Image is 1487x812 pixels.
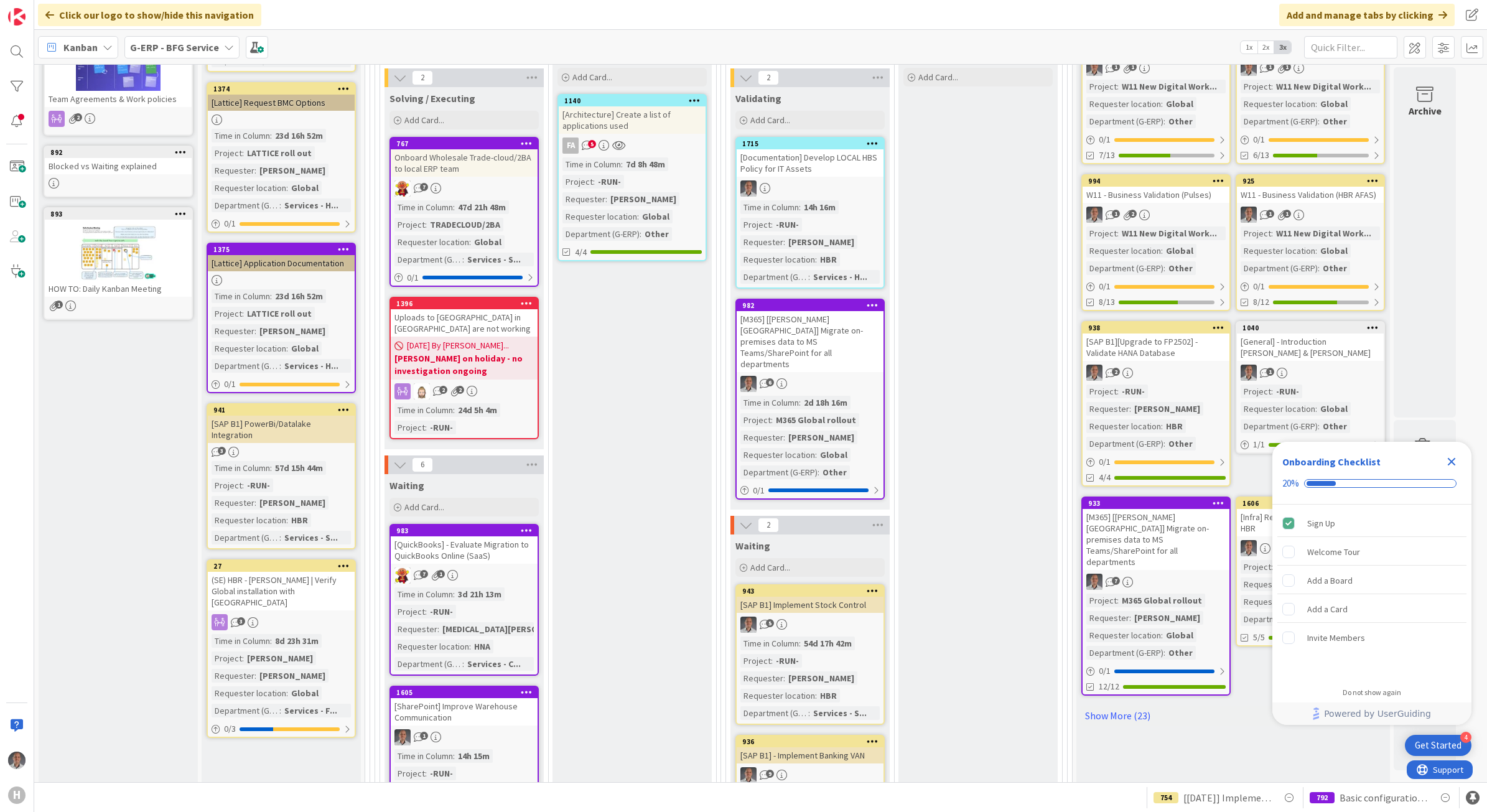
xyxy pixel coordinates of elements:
span: : [771,413,773,427]
div: -RUN- [595,175,624,189]
div: Time in Column [394,403,453,417]
div: 892 [45,147,192,158]
b: G-ERP - BFG Service [130,41,219,54]
div: W11 - Business Validation (HBR AFAS) [1237,187,1384,203]
div: 941 [208,404,355,416]
div: [PERSON_NAME] [256,164,329,177]
span: : [453,403,455,417]
div: Close Checklist [1442,452,1461,472]
div: Department (G-ERP) [212,198,279,212]
span: 0 / 1 [224,378,236,391]
span: : [242,307,244,320]
div: 0/1 [1237,279,1384,294]
span: : [1318,261,1320,275]
div: Time in Column [212,461,270,475]
div: Blocked vs Waiting explained [45,158,192,174]
div: LATTICE roll out [244,146,315,160]
span: : [1271,226,1273,240]
span: : [286,181,288,195]
div: Team Agreements & Work policies [45,91,192,107]
div: Requester location [1086,244,1161,258]
span: Add Card... [918,72,958,83]
span: : [279,198,281,212]
a: 994W11 - Business Validation (Pulses)PSProject:W11 New Digital Work...Requester location:GlobalDe... [1081,174,1231,311]
div: [Documentation] Develop LOCAL HBS Policy for IT Assets [737,149,883,177]
div: 892 [50,148,192,157]
div: Department (G-ERP) [1086,437,1163,450]
div: 0/1 [1083,132,1229,147]
img: PS [1086,207,1102,223]
div: 767Onboard Wholesale Trade-cloud/2BA to local ERP team [391,138,538,177]
div: 1715[Documentation] Develop LOCAL HBS Policy for IT Assets [737,138,883,177]
span: : [1315,402,1317,416]
div: Other [1320,419,1350,433]
div: FA [559,138,706,154]
span: : [1129,402,1131,416]
div: 925 [1242,177,1384,185]
div: 0/1 [1083,279,1229,294]
div: Uploads to [GEOGRAPHIC_DATA] in [GEOGRAPHIC_DATA] are not working [391,309,538,337]
div: Onboard Wholesale Trade-cloud/2BA to local ERP team [391,149,538,177]
span: : [1161,419,1163,433]
div: Other [641,227,672,241]
span: : [640,227,641,241]
span: 1 [55,301,63,309]
span: 2 [439,386,447,394]
div: 1140 [559,95,706,106]
span: : [1117,385,1119,398]
span: 0 / 1 [1253,133,1265,146]
span: 1 / 1 [1253,438,1265,451]
span: 1 [1266,63,1274,71]
div: HBR [817,253,840,266]
div: PS [737,180,883,197]
span: : [254,324,256,338]
div: 1715 [737,138,883,149]
span: 1 [1112,63,1120,71]
img: PS [740,180,757,197]
span: 1 [1129,63,1137,71]
a: Team Agreements & Work policies [44,17,193,136]
span: : [453,200,455,214]
div: Services - H... [281,198,342,212]
div: PS [1237,207,1384,223]
div: [PERSON_NAME] [785,235,857,249]
span: : [462,253,464,266]
div: 1396 [396,299,538,308]
div: 14h 16m [801,200,839,214]
img: PS [1086,365,1102,381]
span: : [1161,244,1163,258]
div: 0/1 [208,216,355,231]
div: Global [639,210,673,223]
span: : [1318,419,1320,433]
span: : [286,342,288,355]
div: 982 [737,300,883,311]
div: [SAP B1][Upgrade to FP2502] - Validate HANA Database [1083,334,1229,361]
a: 1375[Lattice] Application DocumentationTime in Column:23d 16h 52mProject:LATTICE roll outRequeste... [207,243,356,393]
div: [SAP B1] PowerBi/Datalake Integration [208,416,355,443]
span: 0 / 1 [224,217,236,230]
div: -RUN- [773,218,802,231]
div: 2d 18h 16m [801,396,851,409]
div: Department (G-ERP) [1086,114,1163,128]
div: Requester location [1086,419,1161,433]
div: FA [562,138,579,154]
span: 8/12 [1253,296,1269,309]
div: 1375 [213,245,355,254]
div: [PERSON_NAME] [607,192,679,206]
div: PS [1237,60,1384,76]
a: 1715[Documentation] Develop LOCAL HBS Policy for IT AssetsPSTime in Column:14h 16mProject:-RUN-Re... [735,137,885,289]
span: 0 / 1 [1099,455,1111,469]
div: 0/1 [1237,132,1384,147]
div: Project [1086,385,1117,398]
div: 7d 8h 48m [623,157,668,171]
div: W11 - Business Validation (Pulses) [1083,187,1229,203]
div: 938 [1083,322,1229,334]
span: : [593,175,595,189]
div: Other [1165,114,1196,128]
div: 982[M365] [[PERSON_NAME] [GEOGRAPHIC_DATA]] Migrate on-premises data to MS Teams/SharePoint for a... [737,300,883,372]
div: 1040[General] - Introduction [PERSON_NAME] & [PERSON_NAME] [1237,322,1384,361]
div: Department (G-ERP) [394,253,462,266]
div: Services - S... [464,253,524,266]
div: Requester [212,164,254,177]
img: PS [1241,207,1257,223]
